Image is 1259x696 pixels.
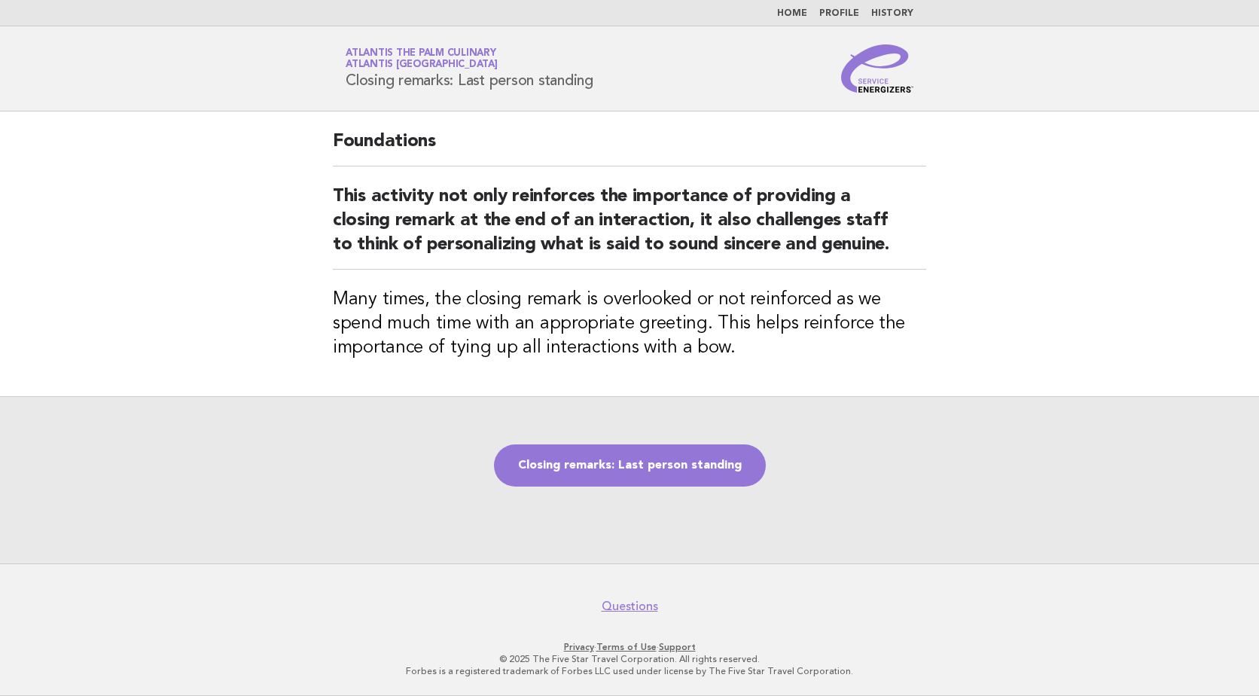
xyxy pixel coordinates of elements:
h3: Many times, the closing remark is overlooked or not reinforced as we spend much time with an appr... [333,288,926,360]
p: © 2025 The Five Star Travel Corporation. All rights reserved. [169,653,1090,665]
a: History [871,9,913,18]
h2: This activity not only reinforces the importance of providing a closing remark at the end of an i... [333,185,926,270]
a: Atlantis The Palm CulinaryAtlantis [GEOGRAPHIC_DATA] [346,48,498,69]
a: Questions [602,599,658,614]
p: · · [169,641,1090,653]
a: Closing remarks: Last person standing [494,444,766,487]
a: Profile [819,9,859,18]
img: Service Energizers [841,44,913,93]
a: Privacy [564,642,594,652]
a: Support [659,642,696,652]
a: Terms of Use [596,642,657,652]
h2: Foundations [333,130,926,166]
p: Forbes is a registered trademark of Forbes LLC used under license by The Five Star Travel Corpora... [169,665,1090,677]
span: Atlantis [GEOGRAPHIC_DATA] [346,60,498,70]
h1: Closing remarks: Last person standing [346,49,593,88]
a: Home [777,9,807,18]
